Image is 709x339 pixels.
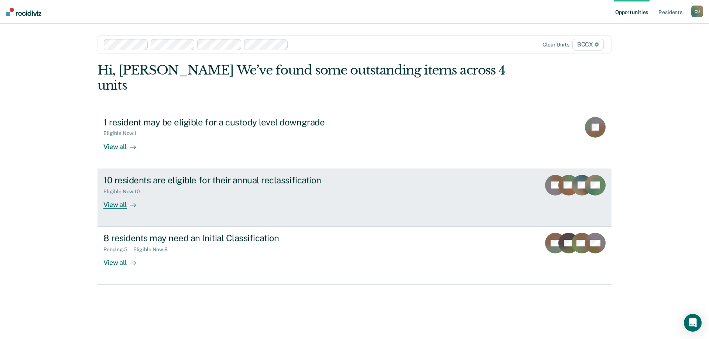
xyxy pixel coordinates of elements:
[103,136,145,151] div: View all
[103,117,363,128] div: 1 resident may be eligible for a custody level downgrade
[103,188,146,195] div: Eligible Now : 10
[103,233,363,243] div: 8 residents may need an Initial Classification
[103,194,145,209] div: View all
[684,314,702,332] div: Open Intercom Messenger
[542,42,569,48] div: Clear units
[103,130,143,136] div: Eligible Now : 1
[103,253,145,267] div: View all
[97,63,509,93] div: Hi, [PERSON_NAME] We’ve found some outstanding items across 4 units
[97,227,612,285] a: 8 residents may need an Initial ClassificationPending:5Eligible Now:8View all
[103,246,133,253] div: Pending : 5
[103,175,363,186] div: 10 residents are eligible for their annual reclassification
[572,39,604,51] span: BCCX
[97,111,612,169] a: 1 resident may be eligible for a custody level downgradeEligible Now:1View all
[133,246,174,253] div: Eligible Now : 8
[6,8,41,16] img: Recidiviz
[97,169,612,227] a: 10 residents are eligible for their annual reclassificationEligible Now:10View all
[691,6,703,17] div: C U
[691,6,703,17] button: CU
